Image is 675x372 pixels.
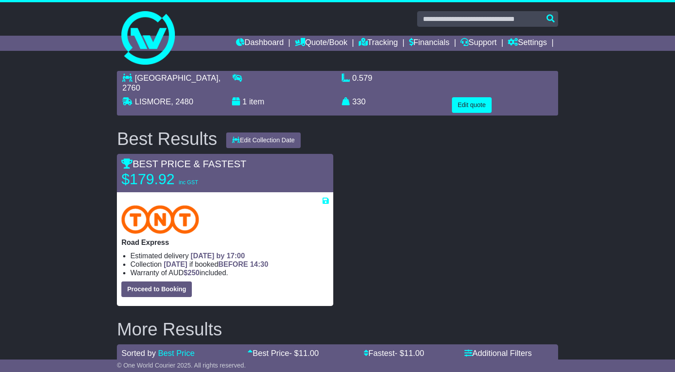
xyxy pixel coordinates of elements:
[188,269,200,277] span: 250
[289,349,319,358] span: - $
[121,349,156,358] span: Sorted by
[130,252,328,260] li: Estimated delivery
[242,97,247,106] span: 1
[364,349,424,358] a: Fastest- $11.00
[298,349,319,358] span: 11.00
[171,97,193,106] span: , 2480
[395,349,424,358] span: - $
[250,260,268,268] span: 14:30
[359,36,398,51] a: Tracking
[248,349,319,358] a: Best Price- $11.00
[117,319,558,339] h2: More Results
[158,349,195,358] a: Best Price
[121,158,246,169] span: BEST PRICE & FASTEST
[184,269,200,277] span: $
[135,97,171,106] span: LISMORE
[122,74,220,92] span: , 2760
[121,238,328,247] p: Road Express
[295,36,348,51] a: Quote/Book
[164,260,268,268] span: if booked
[352,97,366,106] span: 330
[352,74,373,83] span: 0.579
[135,74,218,83] span: [GEOGRAPHIC_DATA]
[112,129,222,149] div: Best Results
[404,349,424,358] span: 11.00
[179,179,198,186] span: inc GST
[464,349,532,358] a: Additional Filters
[121,205,199,234] img: TNT Domestic: Road Express
[121,170,233,188] p: $179.92
[130,269,328,277] li: Warranty of AUD included.
[117,362,246,369] span: © One World Courier 2025. All rights reserved.
[218,260,248,268] span: BEFORE
[130,260,328,269] li: Collection
[249,97,264,106] span: item
[236,36,284,51] a: Dashboard
[409,36,450,51] a: Financials
[460,36,497,51] a: Support
[190,252,245,260] span: [DATE] by 17:00
[226,132,301,148] button: Edit Collection Date
[508,36,547,51] a: Settings
[452,97,492,113] button: Edit quote
[164,260,187,268] span: [DATE]
[121,281,192,297] button: Proceed to Booking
